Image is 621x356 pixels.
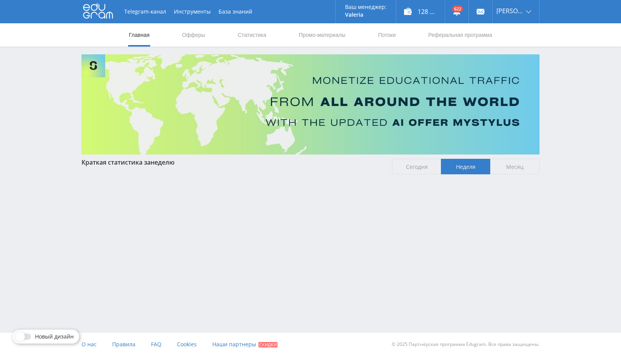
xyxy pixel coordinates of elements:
span: FAQ [151,340,161,348]
p: Ваш менеджер: [345,4,387,10]
a: Промо-материалы [298,23,346,47]
a: Cookies [177,333,197,356]
span: Правила [112,340,135,348]
a: Статистика [237,23,267,47]
span: неделю [151,158,175,167]
img: Banner [82,54,539,155]
a: Офферы [181,23,206,47]
span: Cookies [177,340,197,348]
span: Наши партнеры [212,340,256,348]
a: FAQ [151,333,161,356]
a: Главная [128,23,150,47]
span: Скидки [258,342,278,347]
a: Потоки [377,23,397,47]
p: Valeria [345,12,387,18]
span: Новый дизайн [35,333,74,340]
a: Наши партнеры Скидки [212,333,278,356]
div: © 2025 Партнёрская программа Edugram. Все права защищены. [314,333,539,356]
span: Сегодня [392,159,441,174]
span: Неделя [441,159,490,174]
a: О нас [82,333,97,356]
a: Правила [112,333,135,356]
span: [PERSON_NAME] [496,8,524,14]
span: Месяц [490,159,539,174]
a: Реферальная программа [427,23,493,47]
div: Краткая статистика за [82,159,384,166]
span: О нас [82,340,97,348]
